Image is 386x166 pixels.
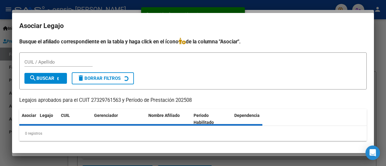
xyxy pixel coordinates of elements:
datatable-header-cell: Legajo [37,109,59,129]
span: Periodo Habilitado [194,113,214,125]
datatable-header-cell: Dependencia [232,109,277,129]
span: Legajo [40,113,53,118]
span: Gerenciador [94,113,118,118]
span: Nombre Afiliado [148,113,180,118]
span: Dependencia [234,113,260,118]
datatable-header-cell: Periodo Habilitado [191,109,232,129]
datatable-header-cell: Asociar [19,109,37,129]
mat-icon: delete [77,74,84,82]
div: Open Intercom Messenger [365,146,380,160]
button: Buscar [24,73,67,84]
button: Borrar Filtros [72,72,134,84]
p: Legajos aprobados para el CUIT 27329761563 y Período de Prestación 202508 [19,97,367,104]
datatable-header-cell: Gerenciador [92,109,146,129]
datatable-header-cell: CUIL [59,109,92,129]
span: Asociar [22,113,36,118]
datatable-header-cell: Nombre Afiliado [146,109,191,129]
h4: Busque el afiliado correspondiente en la tabla y haga click en el ícono de la columna "Asociar". [19,38,367,45]
div: 0 registros [19,126,367,141]
span: Buscar [29,76,54,81]
h2: Asociar Legajo [19,20,367,32]
span: Borrar Filtros [77,76,121,81]
mat-icon: search [29,74,36,82]
span: CUIL [61,113,70,118]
